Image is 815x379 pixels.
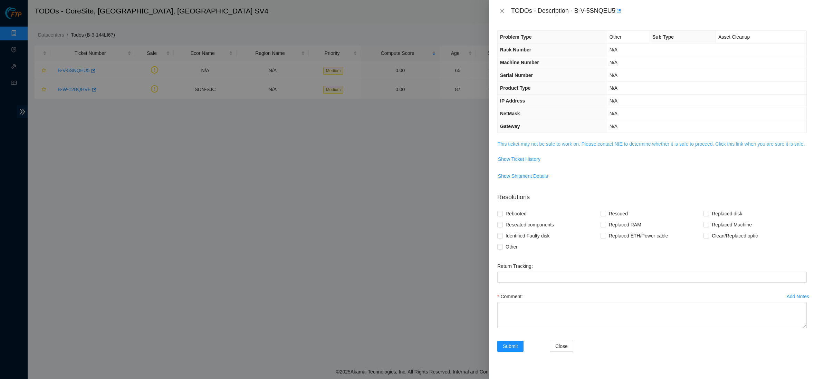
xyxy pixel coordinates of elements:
[497,187,807,202] p: Resolutions
[503,208,529,219] span: Rebooted
[709,230,760,241] span: Clean/Replaced optic
[500,111,520,116] span: NetMask
[497,291,526,302] label: Comment
[610,60,617,65] span: N/A
[709,219,755,230] span: Replaced Machine
[500,47,531,52] span: Rack Number
[503,230,553,241] span: Identified Faulty disk
[718,34,750,40] span: Asset Cleanup
[500,98,525,104] span: IP Address
[786,291,809,302] button: Add Notes
[610,98,617,104] span: N/A
[709,208,745,219] span: Replaced disk
[497,341,524,352] button: Submit
[498,154,541,165] button: Show Ticket History
[498,172,548,180] span: Show Shipment Details
[610,72,617,78] span: N/A
[497,272,807,283] input: Return Tracking
[787,294,809,299] div: Add Notes
[500,34,532,40] span: Problem Type
[610,34,622,40] span: Other
[511,6,807,17] div: TODOs - Description - B-V-5SNQEU5
[606,230,671,241] span: Replaced ETH/Power cable
[497,8,507,14] button: Close
[610,111,617,116] span: N/A
[503,219,557,230] span: Reseated components
[499,8,505,14] span: close
[500,124,520,129] span: Gateway
[652,34,674,40] span: Sub Type
[500,85,530,91] span: Product Type
[606,219,644,230] span: Replaced RAM
[610,47,617,52] span: N/A
[503,342,518,350] span: Submit
[610,85,617,91] span: N/A
[500,72,533,78] span: Serial Number
[503,241,520,252] span: Other
[610,124,617,129] span: N/A
[497,302,807,328] textarea: Comment
[555,342,568,350] span: Close
[606,208,631,219] span: Rescued
[498,141,805,147] a: This ticket may not be safe to work on. Please contact NIE to determine whether it is safe to pro...
[500,60,539,65] span: Machine Number
[497,261,536,272] label: Return Tracking
[498,171,548,182] button: Show Shipment Details
[550,341,573,352] button: Close
[498,155,540,163] span: Show Ticket History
